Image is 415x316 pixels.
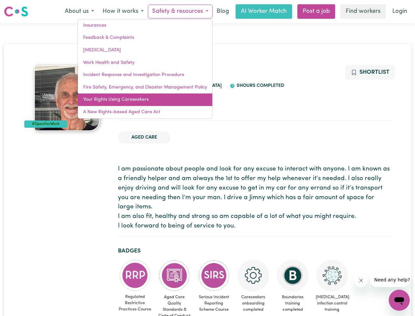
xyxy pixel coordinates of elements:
a: Incident Response and Investigation Procedure [78,69,212,81]
span: [MEDICAL_DATA] infection control training [315,291,349,316]
img: CS Academy: COVID-19 Infection Control Training course completed [316,260,348,291]
img: CS Academy: Careseekers Onboarding course completed [238,260,269,291]
button: How it works [98,5,148,18]
img: CS Academy: Regulated Restrictive Practices course completed [119,260,151,291]
a: A New Rights-based Aged Care Act [78,106,212,118]
img: CS Academy: Aged Care Quality Standards & Code of Conduct course completed [159,260,190,291]
a: Find workers [340,4,386,19]
span: Need any help? [4,5,40,10]
span: Serious Incident Reporting Scheme Course [197,291,231,316]
span: Regulated Restrictive Practices Course [118,291,152,315]
p: I am passionate about people and look for any excuse to interact with anyone. I am known as a fri... [118,165,391,231]
button: Safety & resources [148,5,213,18]
a: Work Health and Safety [78,57,212,69]
div: #OpenForWork [24,120,67,128]
a: Login [388,4,411,19]
iframe: Message from company [370,273,410,287]
a: [MEDICAL_DATA] [78,44,212,57]
img: Kenneth [34,65,100,131]
img: CS Academy: Serious Incident Reporting Scheme course completed [198,260,230,291]
span: Shortlist [359,69,389,75]
a: Blog [213,4,233,19]
img: CS Academy: Boundaries in care and support work course completed [277,260,309,291]
a: Insurances [78,19,212,32]
a: Feedback & Complaints [78,32,212,44]
div: Safety & resources [78,19,213,119]
a: Fire Safety, Emergency, and Disaster Management Policy [78,81,212,94]
span: Careseekers onboarding completed [236,291,270,316]
button: Add to shortlist [345,65,395,80]
button: About us [60,5,98,18]
a: AI Worker Match [236,4,292,19]
iframe: Close message [355,274,368,287]
span: Boundaries training completed [276,291,310,316]
span: 0 hours completed [235,83,284,88]
a: Post a job [297,4,335,19]
a: Your Rights Using Careseekers [78,93,212,106]
a: Kenneth's profile picture'#OpenForWork [24,65,110,131]
h2: Badges [118,248,391,254]
iframe: Button to launch messaging window [389,290,410,311]
li: Aged Care [118,131,171,144]
img: Careseekers logo [4,6,28,17]
a: Careseekers logo [4,4,28,19]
